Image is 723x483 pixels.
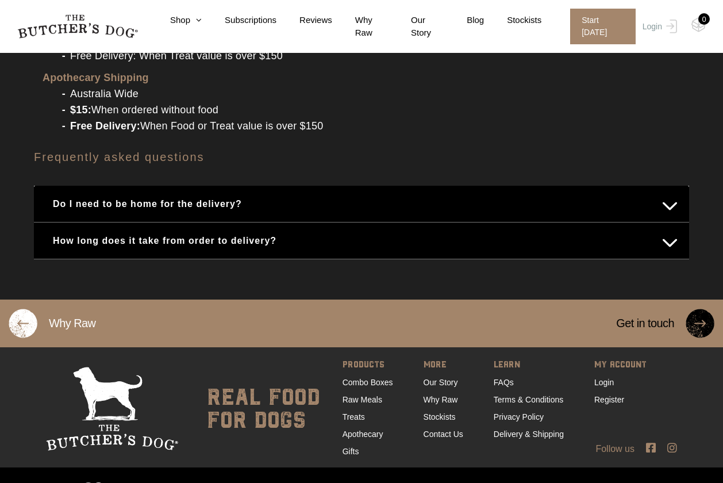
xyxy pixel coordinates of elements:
[424,412,456,421] a: Stockists
[202,14,276,27] a: Subscriptions
[686,309,714,338] img: TBD_Button_Black_100-new-black.png
[698,13,710,25] div: 0
[424,430,463,439] a: Contact Us
[494,412,544,421] a: Privacy Policy
[66,102,680,118] li: When ordered without food
[332,14,388,40] a: Why Raw
[424,395,458,404] a: Why Raw
[66,48,680,64] li: Free Delivery: When Treat value is over $150
[640,9,677,44] a: Login
[276,14,332,27] a: Reviews
[45,193,678,215] button: Do I need to be home for the delivery?
[605,300,686,347] h5: Get in touch
[444,14,484,27] a: Blog
[34,151,689,163] h4: Frequently asked questions
[594,378,614,387] a: Login
[494,358,564,374] span: LEARN
[195,367,320,451] div: real food for dogs
[343,358,393,374] span: PRODUCTS
[594,395,624,404] a: Register
[388,14,444,40] a: Our Story
[45,229,678,252] button: How long does it take from order to delivery?
[147,14,202,27] a: Shop
[424,378,458,387] a: Our Story
[66,86,680,102] li: Australia Wide
[37,300,107,347] h5: Why Raw
[70,104,91,116] strong: $15:
[594,358,647,374] span: MY ACCOUNT
[343,430,383,439] a: Apothecary
[343,378,393,387] a: Combo Boxes
[43,72,149,83] b: Apothecary Shipping
[9,309,37,338] img: TBD_Button_Gold_new-white.png
[494,430,564,439] a: Delivery & Shipping
[570,9,636,44] span: Start [DATE]
[343,395,382,404] a: Raw Meals
[494,395,563,404] a: Terms & Conditions
[343,447,359,456] a: Gifts
[484,14,541,27] a: Stockists
[66,118,680,134] li: When Food or Treat value is over $150
[70,120,140,132] strong: Free Delivery:
[691,17,706,32] img: TBD_Cart-Empty.png
[424,358,463,374] span: MORE
[559,9,640,44] a: Start [DATE]
[343,412,365,421] a: Treats
[494,378,514,387] a: FAQs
